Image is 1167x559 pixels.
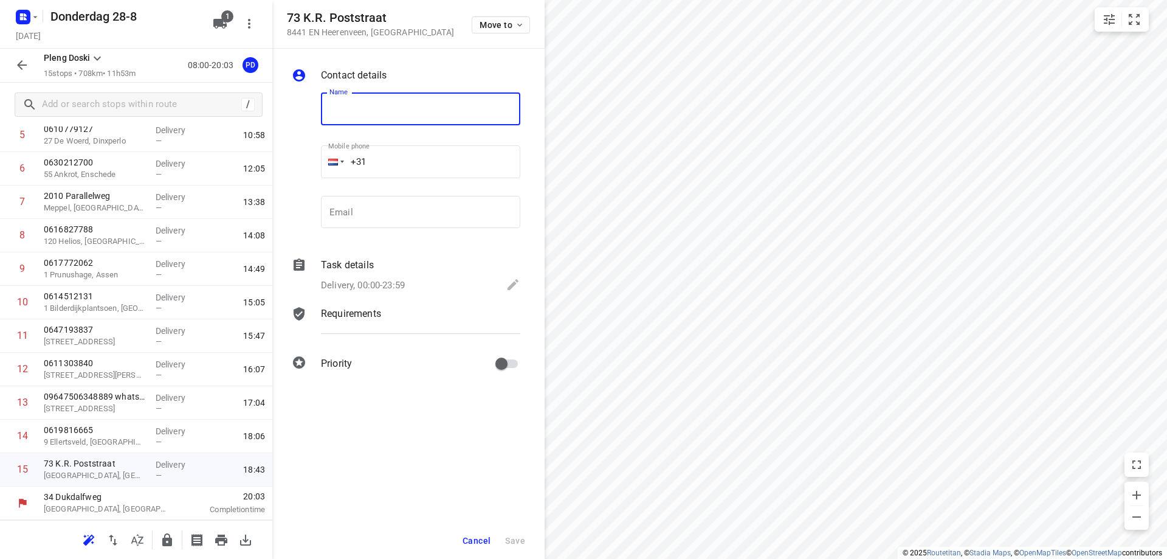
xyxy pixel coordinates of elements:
p: 18 Hofpad, [GEOGRAPHIC_DATA] [58,178,515,190]
p: 1 Prunushage, Assen [58,382,515,394]
p: Delivery [156,291,201,304]
h5: Rename [46,7,203,26]
p: 145 Schieringerweg, Leeuwarden [58,518,515,530]
div: 8 [19,229,25,241]
span: 12:05 [243,162,265,175]
p: Delivery [525,473,743,485]
p: Delivery [525,269,743,281]
div: 7 [19,196,25,207]
p: Driver: Pleng Doski [15,39,1152,54]
span: 13:24 [1123,342,1145,354]
span: — [525,451,531,460]
svg: Edit [506,277,520,292]
p: 62 Anna Blamanstraat, Groningen [44,369,146,381]
p: 2010 Parallelweg [44,190,146,202]
p: 0616827788 [58,336,515,348]
p: 27 De Woerd, Dinxperlo [58,280,515,292]
span: Print route [209,533,233,545]
p: Delivery [525,405,743,417]
span: Reoptimize route [77,533,101,545]
div: 7 [34,342,40,353]
li: © 2025 , © , © © contributors [903,549,1162,557]
p: 0687874009 [58,234,515,246]
p: Priority [321,356,352,371]
span: Sort by time window [125,533,150,545]
button: Move to [472,16,530,33]
h5: 73 K.R. Poststraat [287,11,454,25]
span: — [525,417,531,426]
p: [GEOGRAPHIC_DATA], [GEOGRAPHIC_DATA] [58,109,618,122]
p: 0611303840 [58,472,515,484]
p: Delivery [156,158,201,170]
span: 08:00 [634,97,1145,109]
span: — [156,471,162,480]
label: Mobile phone [328,143,370,150]
p: 0619816665 [44,424,146,436]
span: — [525,213,531,222]
p: 0616827788 [44,223,146,235]
button: Fit zoom [1122,7,1146,32]
p: 0617772062 [44,257,146,269]
p: Delivery [525,167,743,179]
p: Task details [321,258,374,273]
span: Assigned to Pleng Doski [238,59,263,71]
div: 6 [34,308,40,319]
p: Delivery [156,224,201,237]
p: 0614512131 [44,290,146,302]
p: 145 Schieringerweg, Leeuwarden [44,403,146,415]
div: 15 [17,464,28,475]
div: 9 [19,263,25,274]
span: 16:07 [243,363,265,375]
div: 2 [34,172,40,183]
span: — [525,519,531,529]
div: 9 [34,410,40,422]
p: 0619816665 [58,540,515,552]
button: Lock route [155,528,179,552]
span: — [525,247,531,256]
div: 13 [17,397,28,408]
div: 13 [32,546,43,558]
span: — [525,349,531,358]
input: 1 (702) 123-4567 [321,145,520,178]
p: 08:00-20:03 [188,59,238,72]
p: Delivery [525,235,743,247]
h6: Pleng Doski [15,68,1152,88]
span: 15:05 [243,296,265,308]
span: 15:20 [1123,478,1145,490]
p: 8 Middelgraaflaan [58,200,515,212]
p: 27 De Woerd, Dinxperlo [44,135,146,147]
p: Contact details [321,68,387,83]
div: 11 [17,330,28,341]
div: 8 [34,376,40,387]
span: — [156,203,162,212]
p: 120 Helios, [GEOGRAPHIC_DATA] [44,235,146,248]
span: 18:06 [243,430,265,442]
p: Delivery [525,371,743,383]
p: 0638437156 [58,165,515,178]
p: 0647193837 [58,438,515,450]
p: Departure time [634,110,1145,122]
p: Delivery [156,425,201,437]
span: 14:04 [1123,376,1145,388]
p: Delivery [156,358,201,370]
span: 10:58 [243,129,265,141]
p: [GEOGRAPHIC_DATA], [GEOGRAPHIC_DATA] [44,503,170,515]
p: Meppel, [GEOGRAPHIC_DATA] [44,202,146,214]
div: 11 [32,478,43,490]
p: [GEOGRAPHIC_DATA], [GEOGRAPHIC_DATA] [58,212,515,224]
p: Pleng Doski [44,52,90,64]
p: Delivery [525,201,743,213]
div: 3 [34,206,40,217]
button: 1 [208,12,232,36]
span: — [525,383,531,392]
p: Delivery [525,507,743,519]
p: 1 Prunushage, Assen [44,269,146,281]
span: 13:38 [243,196,265,208]
div: Requirements [292,307,520,343]
p: 15 stops • 708km • 11h53m [44,68,136,80]
p: Delivery [156,325,201,337]
p: 8441 EN Heerenveen , [GEOGRAPHIC_DATA] [287,27,454,37]
p: 10 Korenbloemstraat, Rheden [58,246,515,258]
p: 34 Dukdalfweg [58,97,618,109]
p: Delivery [156,258,201,270]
